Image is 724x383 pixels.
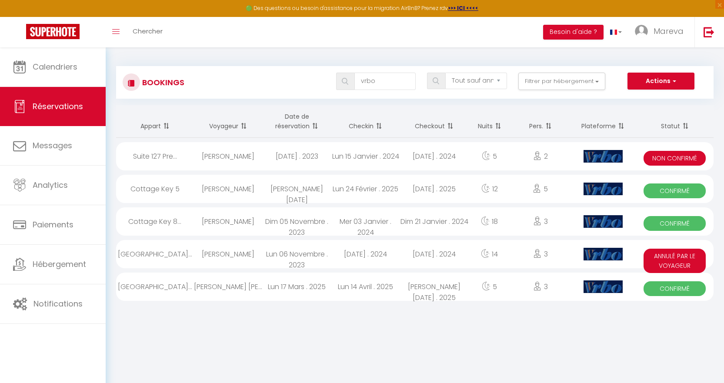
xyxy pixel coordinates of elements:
[26,24,80,39] img: Super Booking
[654,26,684,37] span: Mareva
[263,105,331,138] th: Sort by booking date
[33,61,77,72] span: Calendriers
[704,27,714,37] img: logout
[354,73,416,90] input: Chercher
[33,101,83,112] span: Réservations
[400,105,469,138] th: Sort by checkout
[116,105,194,138] th: Sort by rentals
[628,17,694,47] a: ... Mareva
[469,105,510,138] th: Sort by nights
[33,219,73,230] span: Paiements
[33,180,68,190] span: Analytics
[194,105,263,138] th: Sort by guest
[518,73,605,90] button: Filtrer par hébergement
[636,105,714,138] th: Sort by status
[627,73,694,90] button: Actions
[33,140,72,151] span: Messages
[635,25,648,38] img: ...
[133,27,163,36] span: Chercher
[140,73,184,92] h3: Bookings
[33,298,83,309] span: Notifications
[331,105,400,138] th: Sort by checkin
[33,259,86,270] span: Hébergement
[570,105,636,138] th: Sort by channel
[126,17,169,47] a: Chercher
[543,25,604,40] button: Besoin d'aide ?
[510,105,570,138] th: Sort by people
[448,4,478,12] a: >>> ICI <<<<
